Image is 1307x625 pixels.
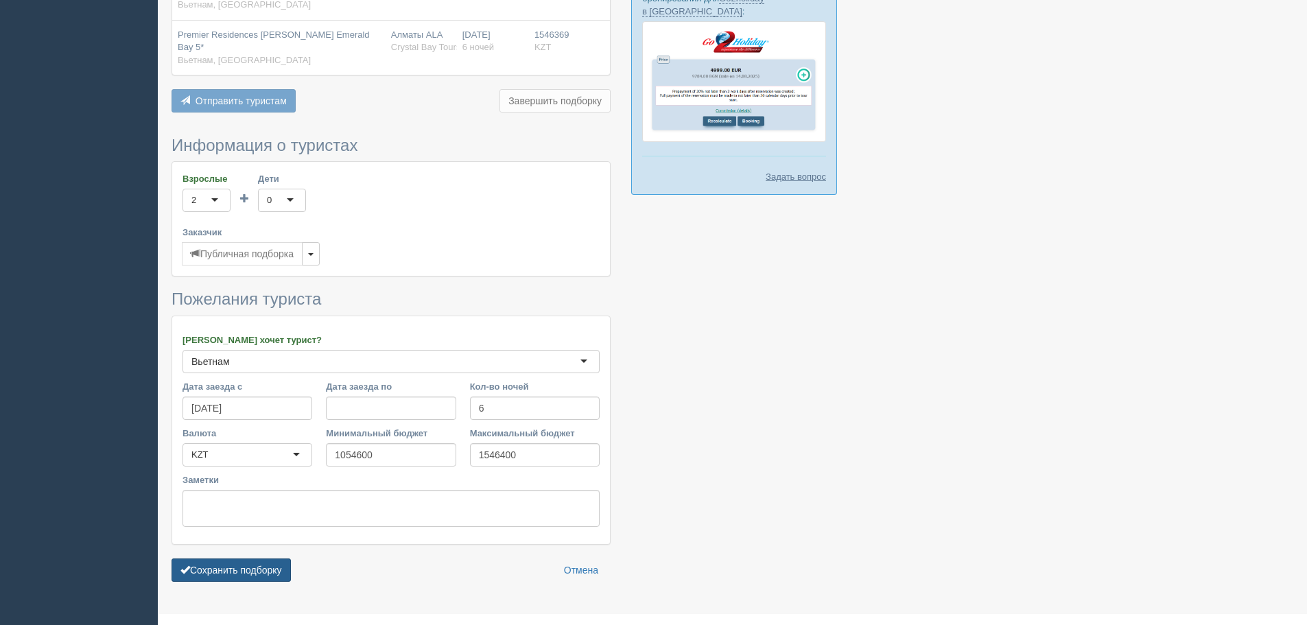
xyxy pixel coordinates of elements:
label: Заказчик [182,226,600,239]
label: [PERSON_NAME] хочет турист? [182,333,600,346]
span: Crystal Bay Tours [391,42,461,52]
div: [DATE] [462,29,523,54]
label: Взрослые [182,172,231,185]
h3: Информация о туристах [172,137,611,154]
div: 2 [191,193,196,207]
button: Завершить подборку [499,89,611,113]
a: Отмена [555,558,607,582]
span: KZT [534,42,552,52]
span: Пожелания туриста [172,290,321,308]
a: Задать вопрос [766,170,826,183]
div: Алматы ALA [391,29,451,54]
label: Кол-во ночей [470,380,600,393]
button: Отправить туристам [172,89,296,113]
input: 7-10 или 7,10,14 [470,397,600,420]
div: KZT [191,448,209,462]
label: Минимальный бюджет [326,427,456,440]
label: Дети [258,172,306,185]
button: Сохранить подборку [172,558,291,582]
span: Premier Residences [PERSON_NAME] Emerald Bay 5* [178,30,370,53]
img: go2holiday-proposal-for-travel-agency.png [642,21,826,142]
label: Валюта [182,427,312,440]
label: Заметки [182,473,600,486]
span: 1546369 [534,30,569,40]
span: Вьетнам, [GEOGRAPHIC_DATA] [178,55,311,65]
button: Публичная подборка [182,242,303,266]
label: Дата заезда с [182,380,312,393]
div: Вьетнам [191,355,230,368]
label: Дата заезда по [326,380,456,393]
span: Отправить туристам [196,95,287,106]
label: Максимальный бюджет [470,427,600,440]
span: 6 ночей [462,42,494,52]
div: 0 [267,193,272,207]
